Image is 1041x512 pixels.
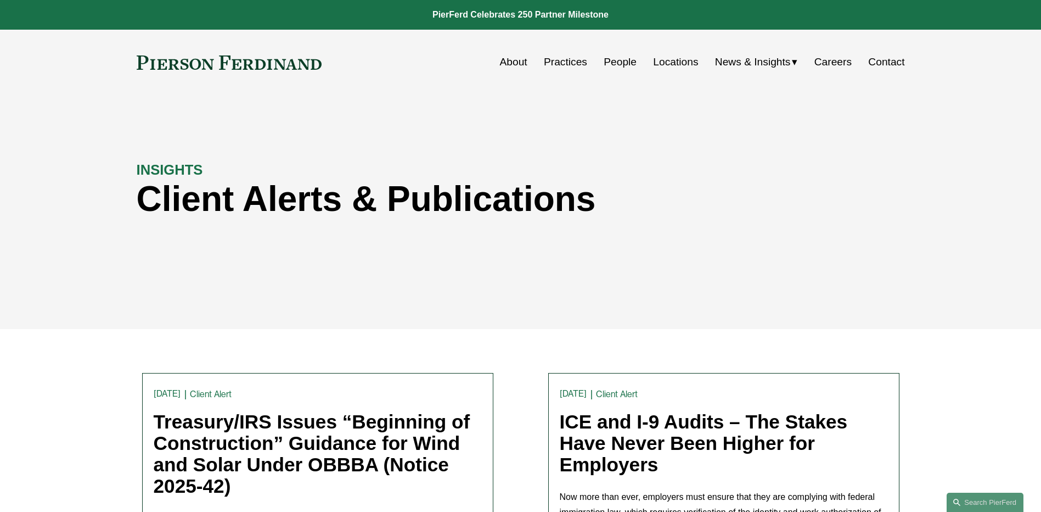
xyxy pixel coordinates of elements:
time: [DATE] [560,389,587,398]
a: Search this site [947,493,1023,512]
h1: Client Alerts & Publications [137,179,713,219]
a: Treasury/IRS Issues “Beginning of Construction” Guidance for Wind and Solar Under OBBBA (Notice 2... [154,411,470,496]
strong: INSIGHTS [137,162,203,177]
span: News & Insights [715,53,791,72]
a: Practices [544,52,587,73]
a: About [500,52,527,73]
a: Careers [814,52,852,73]
a: ICE and I-9 Audits – The Stakes Have Never Been Higher for Employers [560,411,848,475]
time: [DATE] [154,389,181,398]
a: Locations [653,52,698,73]
a: Client Alert [190,389,232,399]
a: Client Alert [596,389,638,399]
a: folder dropdown [715,52,798,73]
a: People [604,52,637,73]
a: Contact [868,52,904,73]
